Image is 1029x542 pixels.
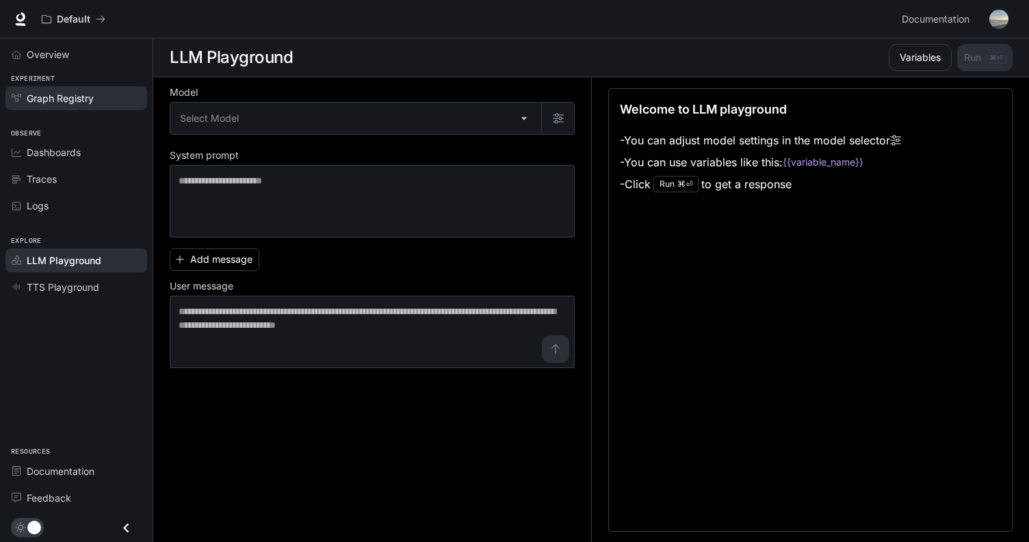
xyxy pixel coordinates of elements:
div: Select Model [170,103,541,134]
a: Documentation [896,5,980,33]
span: Select Model [180,112,239,125]
div: Run [653,176,699,192]
span: Traces [27,172,57,186]
span: Dashboards [27,145,81,159]
p: Default [57,14,90,25]
img: User avatar [989,10,1008,29]
a: LLM Playground [5,248,147,272]
span: Logs [27,198,49,213]
button: User avatar [985,5,1013,33]
a: TTS Playground [5,275,147,299]
a: Feedback [5,486,147,510]
span: Overview [27,47,69,62]
span: TTS Playground [27,280,99,294]
span: Documentation [902,11,969,28]
button: Add message [170,248,259,271]
h1: LLM Playground [170,44,293,71]
a: Logs [5,194,147,218]
span: Feedback [27,491,71,505]
button: Close drawer [111,514,142,542]
button: All workspaces [36,5,112,33]
span: Dark mode toggle [27,519,41,534]
a: Overview [5,42,147,66]
p: Model [170,88,198,97]
li: - Click to get a response [620,173,901,195]
p: User message [170,281,233,291]
p: Welcome to LLM playground [620,100,787,118]
span: LLM Playground [27,253,101,268]
p: ⌘⏎ [677,180,692,188]
a: Traces [5,167,147,191]
a: Documentation [5,459,147,483]
span: Documentation [27,464,94,478]
p: System prompt [170,151,239,160]
a: Dashboards [5,140,147,164]
li: - You can adjust model settings in the model selector [620,129,901,151]
li: - You can use variables like this: [620,151,901,173]
button: Variables [889,44,952,71]
code: {{variable_name}} [783,155,863,169]
a: Graph Registry [5,86,147,110]
span: Graph Registry [27,91,94,105]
